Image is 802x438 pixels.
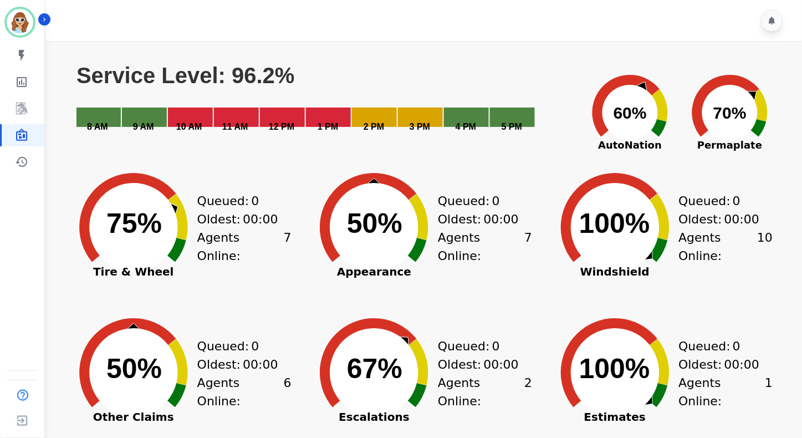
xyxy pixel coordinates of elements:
span: 00:00 [243,355,278,374]
span: 1 [765,374,773,410]
div: Oldest: [438,355,521,374]
span: 0 [733,337,740,355]
div: Queued: [438,337,521,355]
span: Windshield [546,266,684,277]
text: Service Level: 96.2% [76,63,295,88]
span: AutoNation [580,137,680,152]
span: 0 [492,192,500,210]
div: Oldest: [679,210,762,228]
span: 0 [251,192,259,210]
span: 00:00 [484,355,519,374]
span: 2 [524,374,532,410]
text: 100% [579,208,650,239]
svg: Service Level: 96.2% [75,63,574,146]
span: Escalations [305,411,443,422]
span: 0 [733,192,740,210]
text: 70% [713,104,747,122]
img: Bordered avatar [7,9,33,35]
div: Agents Online: [438,228,532,265]
text: 12 PM [269,122,294,131]
span: 10 [758,228,773,265]
span: 0 [251,337,259,355]
span: 00:00 [724,355,759,374]
span: 00:00 [484,210,519,228]
text: 1 PM [318,122,338,131]
span: Estimates [546,411,684,422]
div: Oldest: [438,210,521,228]
text: 9 AM [133,122,154,131]
div: Oldest: [197,210,280,228]
span: 6 [284,374,292,410]
span: 00:00 [724,210,759,228]
div: Queued: [197,192,280,210]
div: Oldest: [197,355,280,374]
text: 10 AM [176,122,202,131]
div: Agents Online: [197,228,292,265]
text: 3 PM [410,122,430,131]
div: Agents Online: [438,374,532,410]
text: 50% [106,353,162,384]
span: 00:00 [243,210,278,228]
text: 2 PM [364,122,384,131]
text: 100% [579,353,650,384]
text: 4 PM [456,122,476,131]
div: Agents Online: [197,374,292,410]
span: 7 [284,228,292,265]
div: Queued: [679,337,762,355]
text: 8 AM [87,122,108,131]
span: Permaplate [680,137,780,152]
span: 7 [524,228,532,265]
text: 75% [106,208,162,239]
text: 60% [614,104,647,122]
text: 5 PM [502,122,522,131]
text: 50% [347,208,402,239]
div: Agents Online: [679,228,773,265]
span: 0 [492,337,500,355]
span: Tire & Wheel [64,266,203,277]
div: Queued: [438,192,521,210]
span: Other Claims [64,411,203,422]
div: Queued: [197,337,280,355]
div: Oldest: [679,355,762,374]
span: Appearance [305,266,443,277]
text: 67% [347,353,402,384]
text: 11 AM [222,122,248,131]
div: Queued: [679,192,762,210]
div: Agents Online: [679,374,773,410]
